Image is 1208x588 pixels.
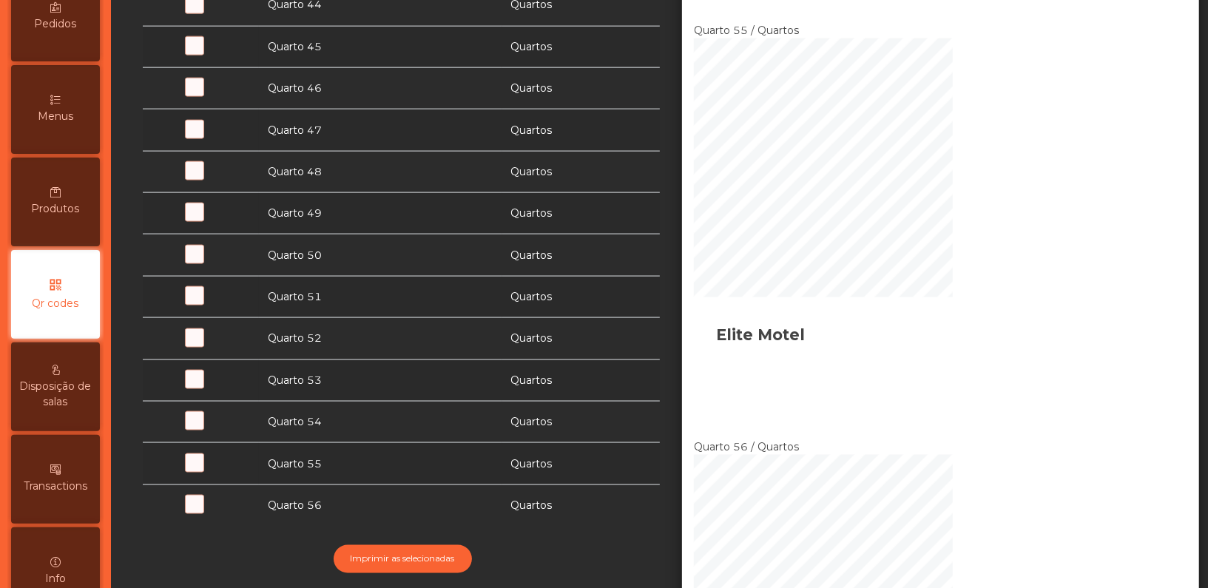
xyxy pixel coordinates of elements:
span: Transactions [24,479,87,494]
td: Quartos [502,484,660,526]
td: Quarto 50 [259,234,502,276]
td: Quartos [502,359,660,401]
b: Elite Motel [716,325,805,344]
td: Quarto 52 [259,318,502,359]
td: Quartos [502,402,660,443]
td: Quartos [502,109,660,151]
button: Imprimir as selecionadas [334,545,472,573]
span: Produtos [32,201,80,217]
span: Qr codes [33,296,79,311]
td: Quarto 53 [259,359,502,401]
td: Quartos [502,318,660,359]
span: Pedidos [35,16,77,32]
span: ------------------------------------------- [694,425,853,438]
td: Quarto 49 [259,193,502,234]
span: Quarto 56 / Quartos [694,440,799,453]
td: Quartos [502,193,660,234]
i: qr_code [48,277,63,292]
td: Quarto 56 [259,484,502,526]
td: Quartos [502,276,660,317]
td: Quartos [502,151,660,192]
span: Menus [38,109,73,124]
td: Quarto 55 [259,443,502,484]
td: Quarto 45 [259,26,502,67]
span: Quarto 55 / Quartos [694,24,799,37]
span: ------------------------------------------- [694,8,853,21]
td: Quartos [502,234,660,276]
td: Quarto 48 [259,151,502,192]
td: Quarto 46 [259,67,502,109]
td: Quarto 51 [259,276,502,317]
td: Quartos [502,26,660,67]
td: Quarto 54 [259,402,502,443]
td: Quarto 47 [259,109,502,151]
span: Info [45,571,66,587]
td: Quartos [502,443,660,484]
td: Quartos [502,67,660,109]
span: Disposição de salas [15,379,96,410]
